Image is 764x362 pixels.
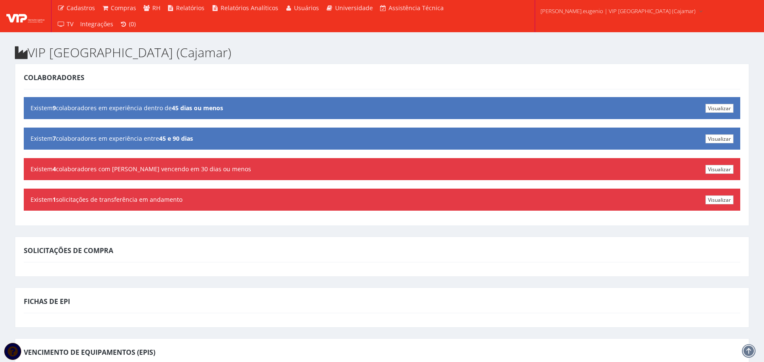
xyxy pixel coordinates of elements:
b: 45 dias ou menos [172,104,223,112]
a: Visualizar [705,195,733,204]
span: TV [67,20,73,28]
a: Visualizar [705,165,733,174]
span: Compras [111,4,136,12]
h2: VIP [GEOGRAPHIC_DATA] (Cajamar) [15,45,749,59]
a: (0) [117,16,140,32]
span: (0) [129,20,136,28]
div: Existem colaboradores em experiência entre [24,128,740,150]
b: 1 [53,195,56,203]
span: Universidade [335,4,373,12]
span: Colaboradores [24,73,84,82]
span: RH [152,4,160,12]
div: Existem colaboradores com [PERSON_NAME] vencendo em 30 dias ou menos [24,158,740,180]
span: Integrações [80,20,113,28]
span: Fichas de EPI [24,297,70,306]
div: Existem solicitações de transferência em andamento [24,189,740,211]
a: TV [54,16,77,32]
span: Solicitações de Compra [24,246,113,255]
span: [PERSON_NAME].eugenio | VIP [GEOGRAPHIC_DATA] (Cajamar) [540,7,696,15]
b: 7 [53,134,56,142]
a: Visualizar [705,104,733,113]
span: Cadastros [67,4,95,12]
img: logo [6,10,45,22]
span: Usuários [294,4,319,12]
span: Relatórios [176,4,204,12]
span: Relatórios Analíticos [221,4,278,12]
a: Visualizar [705,134,733,143]
span: Vencimento de Equipamentos (EPIs) [24,348,155,357]
b: 4 [53,165,56,173]
b: 9 [53,104,56,112]
div: Existem colaboradores em experiência dentro de [24,97,740,119]
a: Integrações [77,16,117,32]
span: Assistência Técnica [389,4,444,12]
b: 45 e 90 dias [159,134,193,142]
